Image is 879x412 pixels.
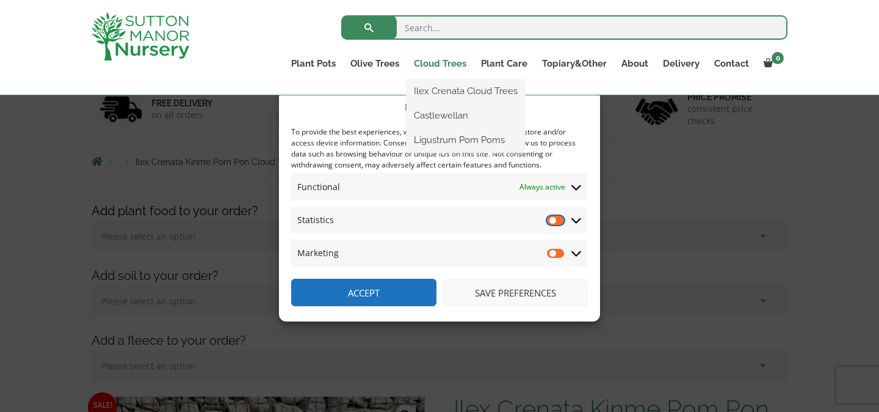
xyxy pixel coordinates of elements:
[341,15,787,40] input: Search...
[297,246,339,260] span: Marketing
[656,55,707,72] a: Delivery
[343,55,407,72] a: Olive Trees
[297,213,334,227] span: Statistics
[443,279,588,306] button: Save preferences
[297,180,340,194] span: Functional
[405,100,474,114] div: Manage Consent
[407,106,525,125] a: Castlewellan
[291,127,587,171] div: To provide the best experiences, we use technologies like cookies to store and/or access device i...
[291,174,587,200] summary: Functional Always active
[407,55,474,72] a: Cloud Trees
[291,207,587,234] summary: Statistics
[519,180,565,194] span: Always active
[535,55,614,72] a: Topiary&Other
[407,82,525,100] a: Ilex Crenata Cloud Trees
[291,279,436,306] button: Accept
[756,55,787,72] a: 0
[707,55,756,72] a: Contact
[407,131,525,149] a: Ligustrum Pom Poms
[284,55,343,72] a: Plant Pots
[291,240,587,267] summary: Marketing
[614,55,656,72] a: About
[772,52,784,64] span: 0
[474,55,535,72] a: Plant Care
[92,12,189,61] img: logo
